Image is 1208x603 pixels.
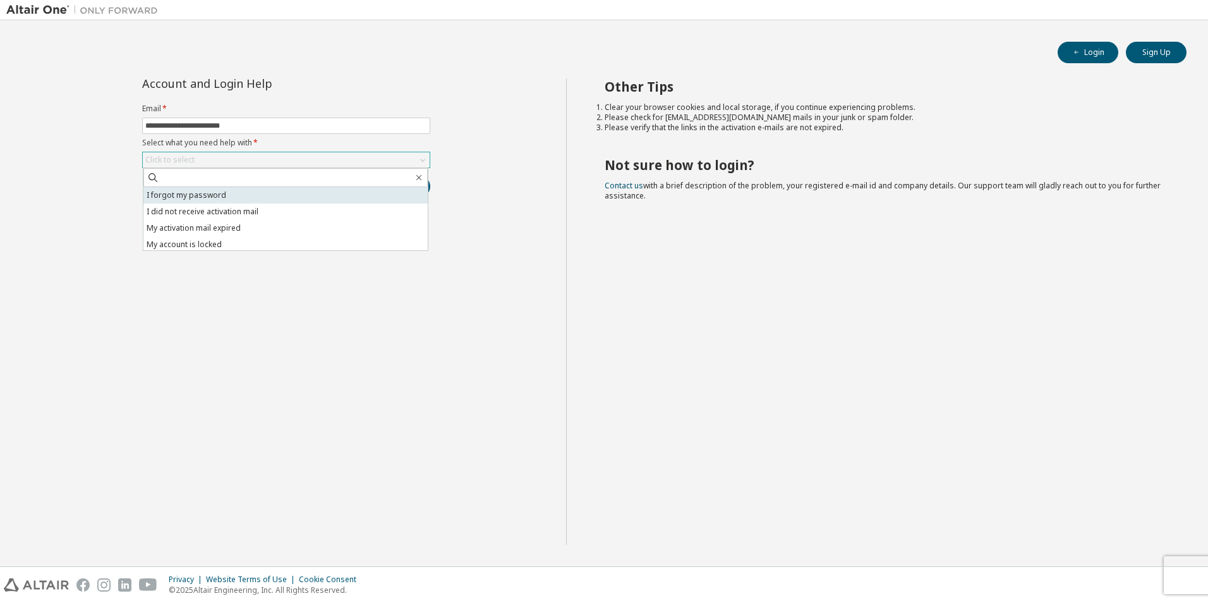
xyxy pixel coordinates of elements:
[605,78,1164,95] h2: Other Tips
[1058,42,1118,63] button: Login
[605,157,1164,173] h2: Not sure how to login?
[145,155,195,165] div: Click to select
[139,578,157,592] img: youtube.svg
[142,78,373,88] div: Account and Login Help
[76,578,90,592] img: facebook.svg
[97,578,111,592] img: instagram.svg
[1126,42,1187,63] button: Sign Up
[605,123,1164,133] li: Please verify that the links in the activation e-mails are not expired.
[142,138,430,148] label: Select what you need help with
[118,578,131,592] img: linkedin.svg
[143,152,430,167] div: Click to select
[143,187,428,204] li: I forgot my password
[605,180,1161,201] span: with a brief description of the problem, your registered e-mail id and company details. Our suppo...
[605,102,1164,113] li: Clear your browser cookies and local storage, if you continue experiencing problems.
[169,575,206,585] div: Privacy
[169,585,364,595] p: © 2025 Altair Engineering, Inc. All Rights Reserved.
[605,113,1164,123] li: Please check for [EMAIL_ADDRESS][DOMAIN_NAME] mails in your junk or spam folder.
[206,575,299,585] div: Website Terms of Use
[142,104,430,114] label: Email
[4,578,69,592] img: altair_logo.svg
[605,180,643,191] a: Contact us
[299,575,364,585] div: Cookie Consent
[6,4,164,16] img: Altair One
